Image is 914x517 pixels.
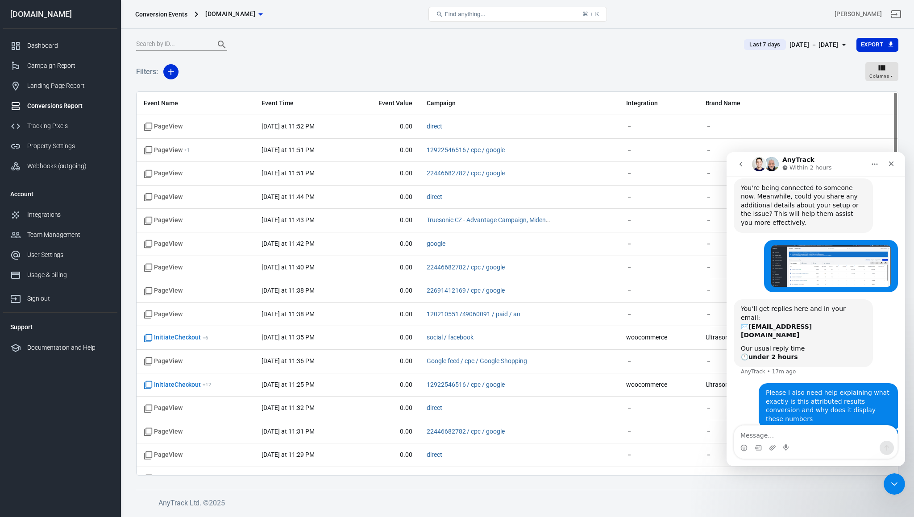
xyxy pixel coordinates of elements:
[626,357,691,366] span: －
[144,310,183,319] span: Standard event name
[205,8,255,20] span: mident.cz
[626,193,691,202] span: －
[136,39,208,50] input: Search by ID...
[32,231,171,277] div: Please I also need help explaining what exactly is this attributed results conversion and why doe...
[427,263,505,272] span: 22446682782 / cpc / google
[358,333,412,342] span: 0.00
[427,451,442,458] a: direct
[358,310,412,319] span: 0.00
[445,11,486,17] span: Find anything...
[7,26,171,88] div: AnyTrack says…
[144,169,183,178] span: Standard event name
[27,161,110,171] div: Webhooks (outgoing)
[427,287,505,294] a: 22691412169 / cpc / google
[358,427,412,436] span: 0.00
[153,289,167,303] button: Send a message…
[3,76,117,96] a: Landing Page Report
[885,4,907,25] a: Sign out
[427,381,505,388] a: 12922546516 / cpc / google
[427,146,505,155] span: 12922546516 / cpc / google
[3,136,117,156] a: Property Settings
[144,240,183,248] span: Standard event name
[626,404,691,413] span: －
[262,123,314,130] time: 2025-08-28T23:52:46+02:00
[427,264,505,271] a: 22446682782 / cpc / google
[427,169,505,178] span: 22446682782 / cpc / google
[262,310,314,318] time: 2025-08-28T23:38:44+02:00
[137,92,898,475] div: scrollable content
[14,192,139,210] div: Our usual reply time 🕒
[7,26,146,81] div: You're being connected to someone now. Meanwhile, could you share any additional details about yo...
[27,294,110,303] div: Sign out
[3,56,117,76] a: Campaign Report
[262,428,314,435] time: 2025-08-28T23:31:55+02:00
[262,146,314,153] time: 2025-08-28T23:51:59+02:00
[706,240,831,248] span: －
[144,146,190,155] span: PageView
[14,292,21,299] button: Emoji picker
[358,99,412,108] span: Event Value
[427,216,552,225] span: Truesonic CZ - Advantage Campaign, Mident Česko FB
[358,357,412,366] span: 0.00
[706,333,831,342] span: Ultrasonický čistič zubů TrueSonic - [PERSON_NAME]
[262,381,314,388] time: 2025-08-28T23:25:19+02:00
[427,123,442,130] a: direct
[3,316,117,338] li: Support
[211,34,233,55] button: Search
[427,240,445,248] span: google
[14,171,85,187] b: [EMAIL_ADDRESS][DOMAIN_NAME]
[14,32,139,75] div: You're being connected to someone now. Meanwhile, could you share any additional details about yo...
[3,183,117,205] li: Account
[706,427,831,436] span: －
[706,286,831,295] span: －
[27,270,110,280] div: Usage & billing
[144,263,183,272] span: Standard event name
[706,381,831,389] span: Ultrasonický čistič zubů s kamerou RealSonic - Bílá
[427,474,445,483] span: google
[626,146,691,155] span: －
[358,169,412,178] span: 0.00
[7,147,171,231] div: AnyTrack says…
[789,39,839,50] div: [DATE] － [DATE]
[427,381,505,389] span: 12922546516 / cpc / google
[427,193,442,200] a: direct
[427,427,505,436] span: 22446682782 / cpc / google
[262,357,314,364] time: 2025-08-28T23:36:41+02:00
[427,286,505,295] span: 22691412169 / cpc / google
[706,99,831,108] span: Brand Name
[144,99,247,108] span: Event Name
[427,404,442,413] span: direct
[39,236,164,271] div: Please I also need help explaining what exactly is this attributed results conversion and why doe...
[626,381,691,389] span: woocommerce
[706,451,831,459] span: －
[706,169,831,178] span: －
[706,474,831,483] span: －
[3,116,117,136] a: Tracking Pixels
[144,427,183,436] span: Standard event name
[3,36,117,56] a: Dashboard
[427,451,442,459] span: direct
[358,451,412,459] span: 0.00
[262,99,344,108] span: Event Time
[626,169,691,178] span: －
[136,58,158,86] h5: Filters:
[3,225,117,245] a: Team Management
[262,170,314,177] time: 2025-08-28T23:51:28+02:00
[427,99,552,108] span: Campaign
[427,193,442,202] span: direct
[626,99,691,108] span: Integration
[27,210,110,219] div: Integrations
[427,310,520,318] a: 120210551749060091 / paid / an
[262,287,314,294] time: 2025-08-28T23:38:45+02:00
[706,193,831,202] span: －
[626,310,691,319] span: －
[3,265,117,285] a: Usage & billing
[706,404,831,413] span: －
[144,286,183,295] span: Standard event name
[706,310,831,319] span: －
[626,286,691,295] span: －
